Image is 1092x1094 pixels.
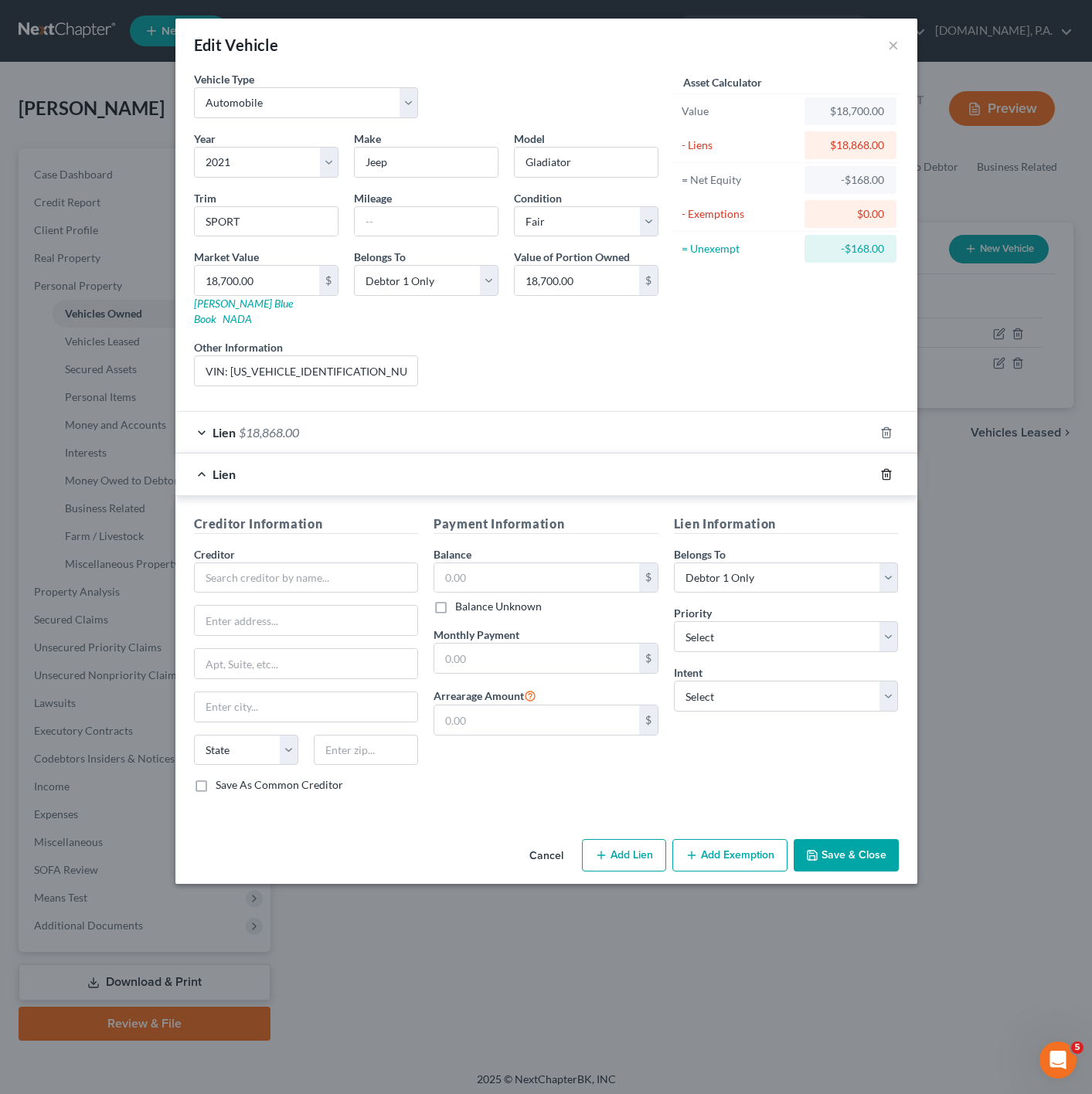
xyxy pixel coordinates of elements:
[434,705,639,735] input: 0.00
[817,172,884,188] div: -$168.00
[639,563,658,593] div: $
[682,241,798,257] div: = Unexempt
[1071,1041,1083,1054] span: 5
[674,664,702,681] label: Intent
[194,297,293,325] a: [PERSON_NAME] Blue Book
[355,148,498,177] input: ex. Nissan
[639,644,658,673] div: $
[515,148,658,177] input: ex. Altima
[213,425,236,440] span: Lien
[195,606,418,635] input: Enter address...
[682,104,798,119] div: Value
[194,515,419,534] h5: Creditor Information
[639,266,658,295] div: $
[817,138,884,153] div: $18,868.00
[794,839,899,871] button: Save & Close
[434,546,471,562] label: Balance
[672,839,788,871] button: Add Exemption
[514,131,545,147] label: Model
[355,207,498,236] input: --
[434,686,536,705] label: Arrearage Amount
[674,515,899,534] h5: Lien Information
[434,515,658,534] h5: Payment Information
[682,138,798,153] div: - Liens
[194,131,216,147] label: Year
[194,562,419,593] input: Search creditor by name...
[514,249,630,265] label: Value of Portion Owned
[194,339,283,355] label: Other Information
[354,132,381,145] span: Make
[517,841,576,871] button: Cancel
[514,190,562,206] label: Condition
[1039,1041,1077,1079] iframe: Intercom live chat
[683,74,762,90] label: Asset Calculator
[194,190,216,206] label: Trim
[195,356,418,386] input: (optional)
[674,548,726,561] span: Belongs To
[314,735,418,766] input: Enter zip...
[515,266,639,295] input: 0.00
[682,206,798,222] div: - Exemptions
[223,312,252,325] a: NADA
[434,627,519,643] label: Monthly Payment
[354,190,392,206] label: Mileage
[194,71,254,87] label: Vehicle Type
[213,467,236,481] span: Lien
[194,249,259,265] label: Market Value
[817,206,884,222] div: $0.00
[195,692,418,722] input: Enter city...
[319,266,338,295] div: $
[674,606,712,620] span: Priority
[888,36,899,54] button: ×
[194,548,235,561] span: Creditor
[195,266,319,295] input: 0.00
[582,839,666,871] button: Add Lien
[216,777,343,793] label: Save As Common Creditor
[194,34,279,56] div: Edit Vehicle
[195,649,418,678] input: Apt, Suite, etc...
[354,250,406,263] span: Belongs To
[239,425,299,440] span: $18,868.00
[817,104,884,119] div: $18,700.00
[434,563,639,593] input: 0.00
[195,207,338,236] input: ex. LS, LT, etc
[817,241,884,257] div: -$168.00
[434,644,639,673] input: 0.00
[639,705,658,735] div: $
[682,172,798,188] div: = Net Equity
[455,599,542,614] label: Balance Unknown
